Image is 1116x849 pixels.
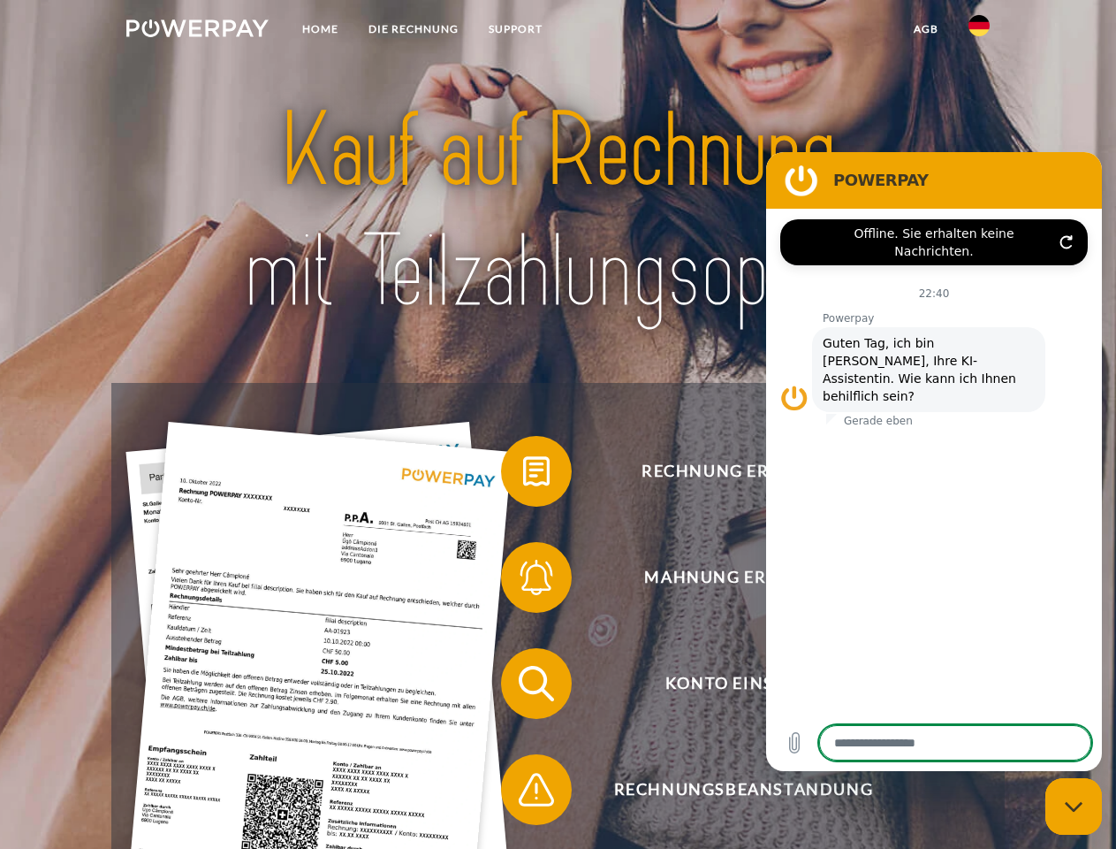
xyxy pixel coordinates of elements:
[527,754,960,825] span: Rechnungsbeanstandung
[766,152,1102,771] iframe: Messaging-Fenster
[527,436,960,507] span: Rechnung erhalten?
[968,15,990,36] img: de
[287,13,353,45] a: Home
[169,85,947,339] img: title-powerpay_de.svg
[527,648,960,719] span: Konto einsehen
[501,754,960,825] button: Rechnungsbeanstandung
[514,555,558,600] img: qb_bell.svg
[501,542,960,613] button: Mahnung erhalten?
[353,13,474,45] a: DIE RECHNUNG
[899,13,953,45] a: agb
[514,449,558,493] img: qb_bill.svg
[501,436,960,507] button: Rechnung erhalten?
[527,542,960,613] span: Mahnung erhalten?
[501,648,960,719] button: Konto einsehen
[514,662,558,706] img: qb_search.svg
[126,19,269,37] img: logo-powerpay-white.svg
[1045,778,1102,835] iframe: Schaltfläche zum Öffnen des Messaging-Fensters; Konversation läuft
[474,13,558,45] a: SUPPORT
[514,768,558,812] img: qb_warning.svg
